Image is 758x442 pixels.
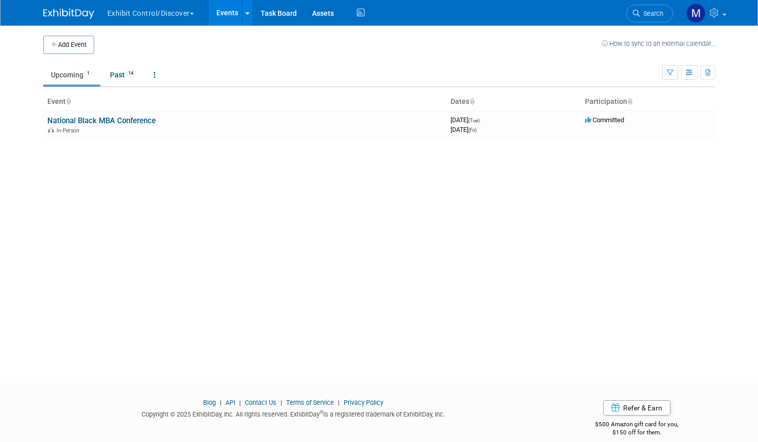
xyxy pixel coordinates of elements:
[640,10,663,17] span: Search
[47,116,156,125] a: National Black MBA Conference
[125,70,136,77] span: 14
[481,116,483,124] span: -
[102,65,144,85] a: Past14
[217,399,224,406] span: |
[344,399,383,406] a: Privacy Policy
[245,399,276,406] a: Contact Us
[686,4,706,23] img: Matt h
[446,93,581,110] th: Dates
[627,97,632,105] a: Sort by Participation Type
[469,97,474,105] a: Sort by Start Date
[226,399,235,406] a: API
[203,399,216,406] a: Blog
[451,116,483,124] span: [DATE]
[48,127,54,132] img: In-Person Event
[43,36,94,54] button: Add Event
[43,65,100,85] a: Upcoming1
[558,413,715,437] div: $500 Amazon gift card for you,
[468,127,476,133] span: (Fri)
[43,9,94,19] img: ExhibitDay
[237,399,243,406] span: |
[558,428,715,437] div: $150 off for them.
[66,97,71,105] a: Sort by Event Name
[335,399,342,406] span: |
[84,70,93,77] span: 1
[451,126,476,133] span: [DATE]
[278,399,285,406] span: |
[626,5,673,22] a: Search
[585,116,624,124] span: Committed
[320,409,323,415] sup: ®
[581,93,715,110] th: Participation
[603,400,670,416] a: Refer & Earn
[468,118,480,123] span: (Tue)
[43,407,544,419] div: Copyright © 2025 ExhibitDay, Inc. All rights reserved. ExhibitDay is a registered trademark of Ex...
[57,127,82,134] span: In-Person
[286,399,334,406] a: Terms of Service
[602,40,715,47] a: How to sync to an external calendar...
[43,93,446,110] th: Event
